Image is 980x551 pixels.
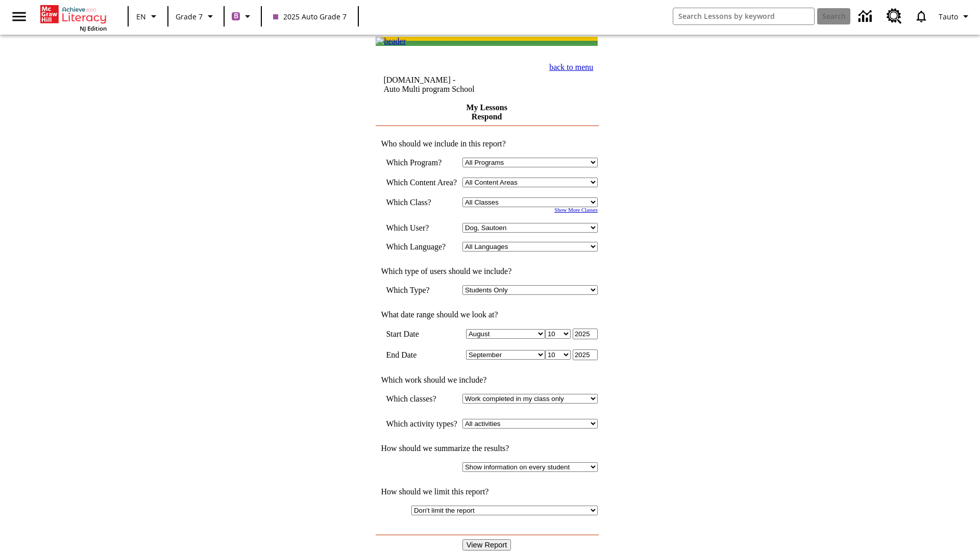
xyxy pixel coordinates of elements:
[386,285,457,295] td: Which Type?
[376,139,598,148] td: Who should we include in this report?
[880,3,908,30] a: Resource Center, Will open in new tab
[228,7,258,26] button: Boost Class color is purple. Change class color
[383,85,474,93] nobr: Auto Multi program School
[376,267,598,276] td: Which type of users should we include?
[176,11,203,22] span: Grade 7
[386,394,457,404] td: Which classes?
[376,444,598,453] td: How should we summarize the results?
[554,207,598,213] a: Show More Classes
[171,7,220,26] button: Grade: Grade 7, Select a grade
[273,11,347,22] span: 2025 Auto Grade 7
[132,7,164,26] button: Language: EN, Select a language
[4,2,34,32] button: Open side menu
[40,3,107,32] div: Home
[386,349,457,360] td: End Date
[376,37,406,46] img: header
[376,375,598,385] td: Which work should we include?
[386,223,457,233] td: Which User?
[234,10,238,22] span: B
[466,103,507,121] a: My Lessons Respond
[462,539,511,550] input: View Report
[386,419,457,429] td: Which activity types?
[386,242,457,252] td: Which Language?
[386,329,457,339] td: Start Date
[673,8,814,24] input: search field
[908,3,935,30] a: Notifications
[136,11,146,22] span: EN
[376,487,598,496] td: How should we limit this report?
[939,11,958,22] span: Tauto
[376,310,598,319] td: What date range should we look at?
[549,63,593,71] a: back to menu
[386,158,457,167] td: Which Program?
[935,7,976,26] button: Profile/Settings
[386,178,457,187] nobr: Which Content Area?
[852,3,880,31] a: Data Center
[80,24,107,32] span: NJ Edition
[383,76,513,94] td: [DOMAIN_NAME] -
[386,197,457,207] td: Which Class?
